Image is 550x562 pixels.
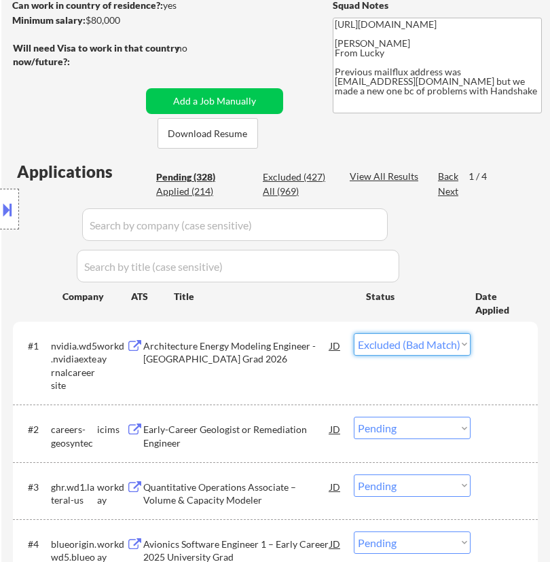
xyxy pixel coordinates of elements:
[28,339,40,353] div: #1
[263,170,331,184] div: Excluded (427)
[350,170,422,183] div: View All Results
[143,339,330,366] div: Architecture Energy Modeling Engineer - [GEOGRAPHIC_DATA] Grad 2026
[263,185,331,198] div: All (969)
[28,423,40,436] div: #2
[143,423,330,449] div: Early-Career Geologist or Remediation Engineer
[28,481,40,494] div: #3
[13,42,182,67] strong: Will need Visa to work in that country now/future?:
[12,14,238,27] div: $80,000
[475,290,521,316] div: Date Applied
[51,339,97,392] div: nvidia.wd5.nvidiaexternalcareersite
[469,170,500,183] div: 1 / 4
[174,290,354,303] div: Title
[438,170,460,183] div: Back
[97,339,126,366] div: workday
[28,538,40,551] div: #4
[51,423,97,449] div: careers-geosyntec
[143,481,330,507] div: Quantitative Operations Associate – Volume & Capacity Modeler
[438,185,460,198] div: Next
[329,531,341,556] div: JD
[12,14,86,26] strong: Minimum salary:
[366,284,456,308] div: Status
[97,481,126,507] div: workday
[329,333,341,358] div: JD
[329,417,341,441] div: JD
[329,474,341,499] div: JD
[51,481,97,507] div: ghr.wd1.lateral-us
[97,423,126,436] div: icims
[177,41,215,55] div: no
